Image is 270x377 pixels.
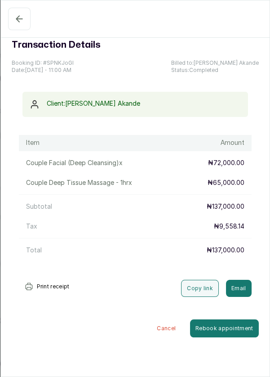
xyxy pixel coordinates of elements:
p: Total [26,246,42,255]
p: Booking ID: # SPNKJoGI [12,59,74,67]
button: Print receipt [19,278,75,296]
p: Status: Completed [171,67,259,74]
p: Client: [PERSON_NAME] Akande [47,99,241,108]
p: Subtotal [26,202,52,211]
button: Rebook appointment [190,319,258,337]
p: ₦9,558.14 [214,222,244,231]
p: ₦72,000.00 [208,158,244,167]
p: ₦65,000.00 [208,178,244,187]
h1: Transaction Details [12,38,100,52]
button: Email [226,280,252,297]
button: Copy link [181,280,219,297]
p: Couple Deep Tissue Massage - 1hr x [26,178,132,187]
p: Couple Facial (Deep Cleansing) x [26,158,123,167]
h1: Amount [221,139,244,148]
p: ₦137,000.00 [207,246,244,255]
p: Tax [26,222,37,231]
button: Cancel [142,319,190,337]
p: ₦137,000.00 [207,202,244,211]
p: Billed to: [PERSON_NAME] Akande [171,59,259,67]
h1: Item [26,139,40,148]
p: Date: [DATE] ・ 11:00 AM [12,67,74,74]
